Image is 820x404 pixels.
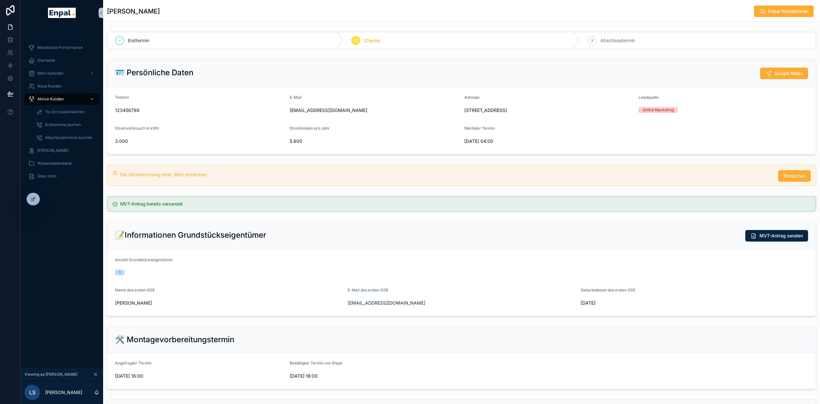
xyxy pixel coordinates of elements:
a: Abschlusstermine buchen [32,132,99,143]
a: Startseite [24,55,99,66]
span: Neue Kunden [37,84,62,89]
div: 1 [119,270,121,275]
a: Über mich [24,170,99,182]
a: [EMAIL_ADDRESS][DOMAIN_NAME] [348,300,425,306]
div: scrollable content [21,26,103,190]
span: LS [29,389,35,396]
a: Aktive Kunden [24,93,99,105]
span: Nächster Termin [464,126,495,131]
span: Angefragter Termin [115,361,151,365]
h2: 🪪 Persönliche Daten [115,68,193,78]
span: Ersttermine buchen [45,122,81,127]
span: Wissensdatenbank [37,161,72,166]
button: MVT-Antrag senden [745,230,808,242]
span: Stromverbrauch in kWh [115,126,159,131]
span: [STREET_ADDRESS] [464,107,634,114]
a: To-Do's beantworten [32,106,99,118]
a: [PERSON_NAME] [24,145,99,156]
a: Wissensdatenbank [24,158,99,169]
span: Name des ersten GSE [115,288,155,292]
span: Mein Kalender [37,71,64,76]
span: Einreichen [783,173,806,179]
span: 2 [355,38,357,43]
span: Ersttermin [128,37,149,44]
span: Startseite [37,58,55,63]
span: Anzahl Grundstückseigentümer [115,257,173,262]
span: Checks [364,37,380,44]
a: Monatliche Performance [24,42,99,53]
a: Mein Kalender [24,68,99,79]
span: Stromkosten pro Jahr [290,126,330,131]
span: Monatliche Performance [37,45,83,50]
h2: 📝Informationen Grundstückseigentümer [115,230,266,240]
span: Geburtsdatum des ersten GSE [581,288,635,292]
span: 3.000 [115,138,285,144]
span: Viewing as [PERSON_NAME] [24,372,77,377]
span: Enpal Kontaktieren [768,8,808,14]
span: 3 [591,38,593,43]
span: Abschlusstermin [600,37,635,44]
img: App logo [48,8,75,18]
span: [PERSON_NAME] [115,300,342,306]
span: Adresse [464,95,479,100]
span: 123456789 [115,107,285,114]
button: Google Maps [760,68,808,79]
h5: MVT-Antrag bereits versendet [120,202,811,206]
span: Bestätigter Termin von Enpal [290,361,342,365]
span: To-Do's beantworten [45,109,84,115]
span: Google Maps [774,70,803,77]
span: E-Mail des ersten GSE [348,288,388,292]
span: [DATE] [581,300,808,306]
span: [EMAIL_ADDRESS][DOMAIN_NAME] [290,107,459,114]
span: MVT-Antrag senden [759,233,803,239]
h2: 🛠️ Montagevorbereitungstermin [115,335,234,345]
span: 5.600 [290,138,459,144]
span: Abschlusstermine buchen [45,135,92,140]
div: Online Marketing [642,107,674,113]
a: Ersttermine buchen [32,119,99,131]
span: Leadquelle [639,95,659,100]
span: [DATE] 16:00 [115,373,285,379]
a: Neue Kunden [24,80,99,92]
div: Die Stromrechnung fehlt. Bitte einreichen [120,171,773,178]
span: [PERSON_NAME] [37,148,69,153]
span: [DATE] 16:00 [290,373,459,379]
span: Die Stromrechnung fehlt. Bitte einreichen [120,172,207,177]
p: [PERSON_NAME] [45,389,82,396]
button: Einreichen [778,170,811,182]
button: Enpal Kontaktieren [754,5,814,17]
span: Aktive Kunden [37,96,64,102]
span: Über mich [37,174,56,179]
h1: [PERSON_NAME] [107,7,160,16]
span: E-Mail [290,95,302,100]
span: Telefon [115,95,129,100]
span: [DATE] 04:00 [464,138,634,144]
